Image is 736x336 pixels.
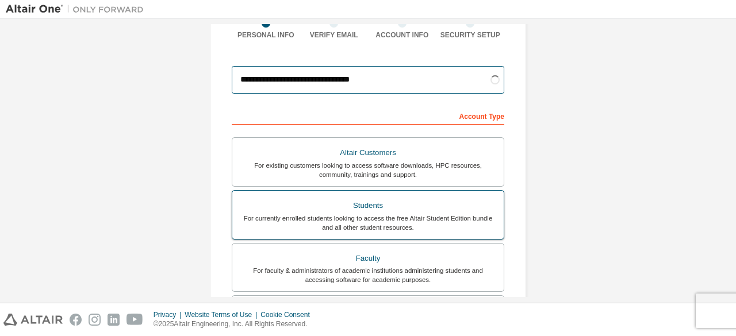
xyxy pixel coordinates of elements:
[300,30,369,40] div: Verify Email
[185,310,260,319] div: Website Terms of Use
[239,266,497,284] div: For faculty & administrators of academic institutions administering students and accessing softwa...
[89,314,101,326] img: instagram.svg
[154,310,185,319] div: Privacy
[108,314,120,326] img: linkedin.svg
[368,30,436,40] div: Account Info
[239,145,497,161] div: Altair Customers
[436,30,505,40] div: Security Setup
[3,314,63,326] img: altair_logo.svg
[154,319,317,329] p: © 2025 Altair Engineering, Inc. All Rights Reserved.
[260,310,316,319] div: Cookie Consent
[239,161,497,179] div: For existing customers looking to access software downloads, HPC resources, community, trainings ...
[239,198,497,214] div: Students
[6,3,149,15] img: Altair One
[239,214,497,232] div: For currently enrolled students looking to access the free Altair Student Edition bundle and all ...
[232,106,504,125] div: Account Type
[70,314,82,326] img: facebook.svg
[239,250,497,267] div: Faculty
[126,314,143,326] img: youtube.svg
[232,30,300,40] div: Personal Info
